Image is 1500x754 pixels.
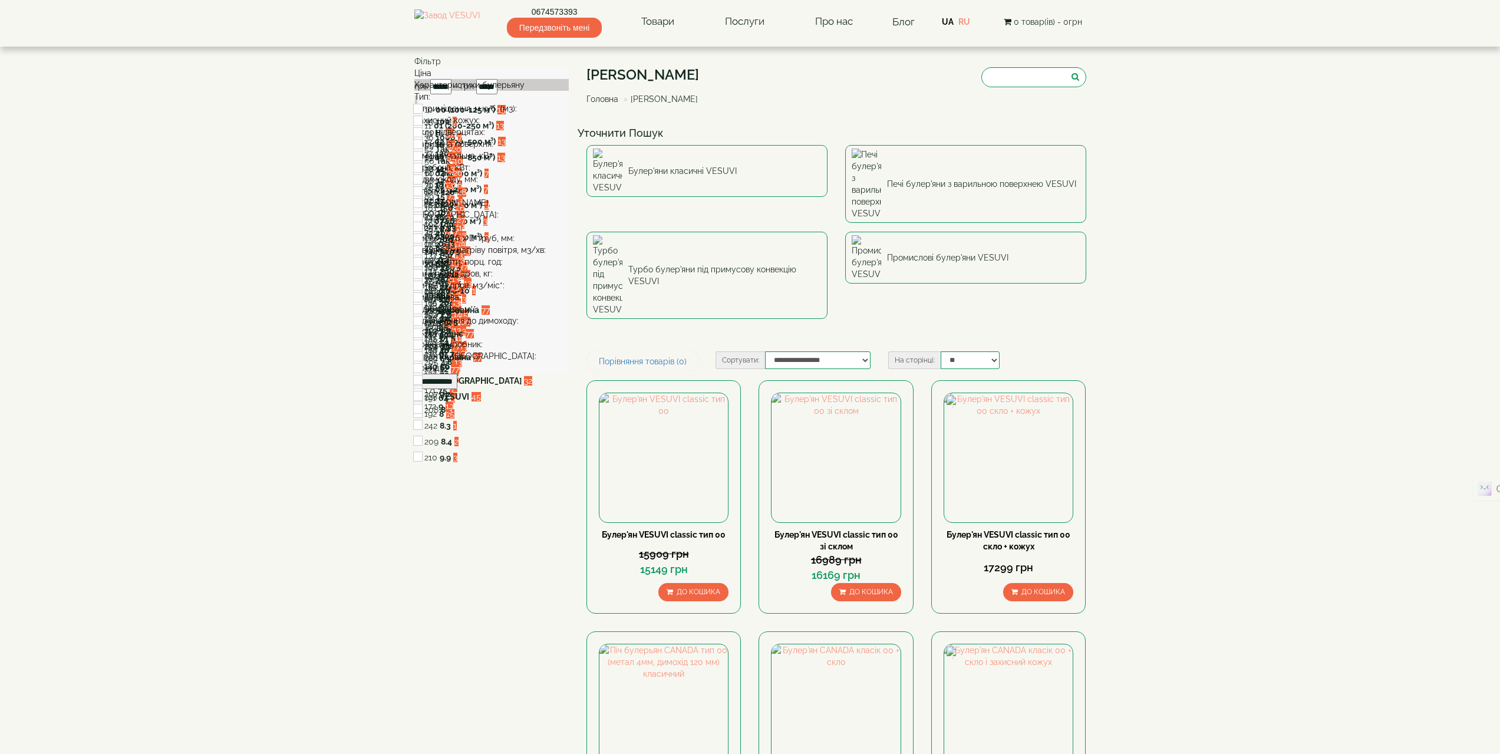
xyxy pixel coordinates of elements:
[629,8,686,35] a: Товари
[414,162,569,173] div: P робоча, кВт:
[414,173,569,185] div: D димоходу, мм:
[942,17,954,27] a: UA
[1003,583,1073,601] button: До кошика
[771,552,901,568] div: 16989 грн
[947,647,958,658] img: gift
[414,197,569,220] div: L [PERSON_NAME], [GEOGRAPHIC_DATA]:
[947,396,958,407] img: gift
[424,392,437,401] span: 228
[586,67,707,83] h1: [PERSON_NAME]
[414,338,569,350] div: Країна виробник:
[849,588,893,596] span: До кошика
[484,169,489,178] span: 7
[586,232,828,319] a: Турбо булер'яни під примусову конвекцію VESUVI Турбо булер'яни під примусову конвекцію VESUVI
[414,244,569,256] div: Швидкість нагріву повітря, м3/хв:
[414,279,569,291] div: Витрати дров, м3/міс*:
[441,436,452,447] label: 8.4
[888,351,941,369] label: На сторінці:
[414,91,569,103] div: Тип:
[439,375,522,387] label: [GEOGRAPHIC_DATA]
[440,420,451,432] label: 8.3
[621,93,698,105] li: [PERSON_NAME]
[439,328,463,340] label: Заднє
[453,453,457,462] span: 3
[414,220,569,232] div: V топки, л:
[507,6,602,18] a: 0674573393
[677,588,720,596] span: До кошика
[803,8,865,35] a: Про нас
[440,452,451,463] label: 9.9
[599,562,728,577] div: 15149 грн
[1000,15,1086,28] button: 0 товар(ів) - 0грн
[845,232,1086,284] a: Промислові булер'яни VESUVI Промислові булер'яни VESUVI
[602,530,726,539] a: Булер'ян VESUVI classic тип 00
[472,392,481,401] span: 45
[586,94,618,104] a: Головна
[482,305,490,315] span: 77
[414,291,569,303] div: Вид палива:
[451,364,459,374] span: 77
[414,150,569,162] div: P максимальна, кВт:
[414,79,569,91] div: Характеристики булерьяну
[599,393,728,522] img: Булер'ян VESUVI classic тип 00
[414,185,569,197] div: D топки, мм:
[716,351,765,369] label: Сортувати:
[892,16,915,28] a: Блог
[944,560,1073,575] div: 17299 грн
[414,327,569,338] div: ККД, %:
[414,67,569,79] div: Ціна
[414,362,569,374] div: Бренд:
[852,149,881,219] img: Печі булер'яни з варильною поверхнею VESUVI
[586,351,699,371] a: Порівняння товарів (0)
[774,530,898,551] a: Булер'ян VESUVI classic тип 00 зі склом
[771,568,901,583] div: 16169 грн
[658,583,728,601] button: До кошика
[448,405,452,414] span: 3
[1014,17,1082,27] span: 0 товар(ів) - 0грн
[424,453,437,462] span: 210
[414,232,569,244] div: Число труб x D труб, мм:
[497,153,505,162] span: 13
[440,391,469,403] label: VESUVI
[524,376,532,386] span: 32
[424,437,439,446] span: 209
[459,223,462,232] span: 1
[483,216,487,226] span: 3
[498,137,506,146] span: 13
[414,350,569,362] div: Гарантія, [GEOGRAPHIC_DATA]:
[507,18,602,38] span: Передзвоніть мені
[466,329,474,338] span: 77
[453,421,457,430] span: 1
[713,8,776,35] a: Послуги
[593,235,622,315] img: Турбо булер'яни під примусову конвекцію VESUVI
[414,315,569,327] div: Підключення до димоходу:
[958,17,970,27] a: RU
[831,583,901,601] button: До кошика
[414,103,569,114] div: V приміщення, м.куб. (м3):
[1021,588,1065,596] span: До кошика
[414,268,569,279] div: Вага порції дров, кг:
[424,421,437,430] span: 242
[496,121,504,130] span: 13
[852,235,881,280] img: Промислові булер'яни VESUVI
[599,546,728,562] div: 15909 грн
[414,138,569,150] div: Варильна поверхня:
[944,393,1073,522] img: Булер'ян VESUVI classic тип 00 скло + кожух
[414,303,569,315] div: H димоходу, м**:
[578,127,1095,139] h4: Уточнити Пошук
[440,363,449,375] label: 12
[484,185,488,194] span: 7
[414,9,480,34] img: Завод VESUVI
[414,114,569,126] div: Захисний кожух:
[845,145,1086,223] a: Печі булер'яни з варильною поверхнею VESUVI Печі булер'яни з варильною поверхнею VESUVI
[947,530,1070,551] a: Булер'ян VESUVI classic тип 00 скло + кожух
[586,145,828,197] a: Булер'яни класичні VESUVI Булер'яни класичні VESUVI
[414,256,569,268] div: Час роботи, порц. год:
[424,405,439,414] span: 208
[454,437,459,446] span: 2
[772,393,900,522] img: Булер'ян VESUVI classic тип 00 зі склом
[414,55,569,67] div: Фільтр
[593,149,622,193] img: Булер'яни класичні VESUVI
[441,404,446,416] label: 8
